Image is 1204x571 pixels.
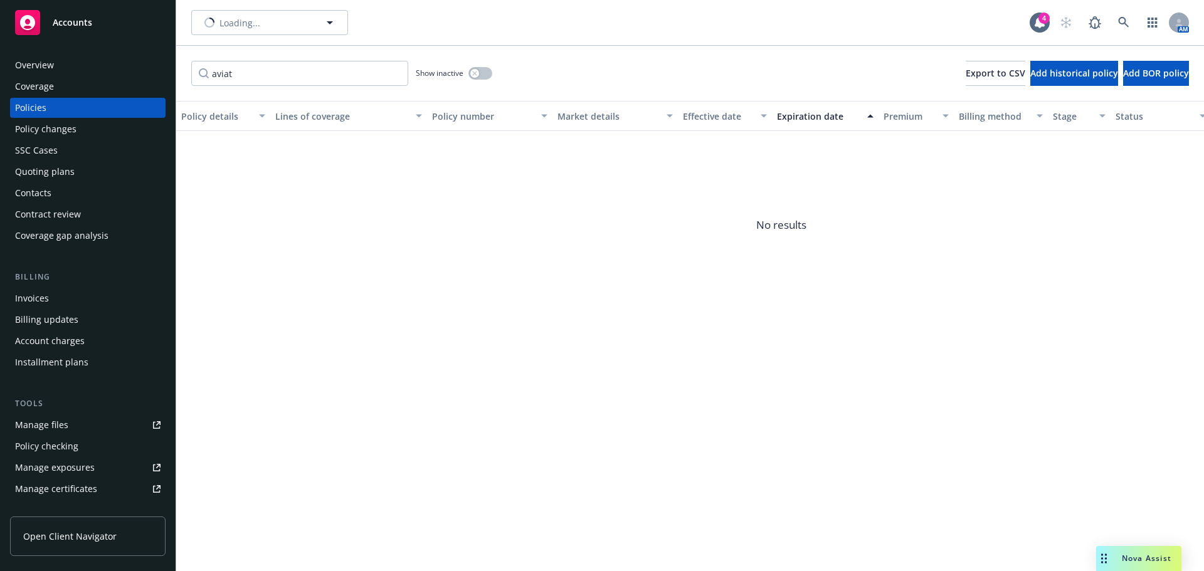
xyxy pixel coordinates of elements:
[15,98,46,118] div: Policies
[176,101,270,131] button: Policy details
[219,16,260,29] span: Loading...
[1048,101,1111,131] button: Stage
[10,140,166,160] a: SSC Cases
[10,204,166,224] a: Contract review
[10,162,166,182] a: Quoting plans
[181,110,251,123] div: Policy details
[10,310,166,330] a: Billing updates
[1116,110,1192,123] div: Status
[15,415,68,435] div: Manage files
[10,183,166,203] a: Contacts
[15,310,78,330] div: Billing updates
[1082,10,1107,35] a: Report a Bug
[552,101,678,131] button: Market details
[15,76,54,97] div: Coverage
[191,61,408,86] input: Filter by keyword...
[15,183,51,203] div: Contacts
[15,119,77,139] div: Policy changes
[10,458,166,478] a: Manage exposures
[1053,10,1079,35] a: Start snowing
[23,530,117,543] span: Open Client Navigator
[15,436,78,456] div: Policy checking
[1030,67,1118,79] span: Add historical policy
[10,226,166,246] a: Coverage gap analysis
[15,162,75,182] div: Quoting plans
[15,204,81,224] div: Contract review
[1038,13,1050,24] div: 4
[10,500,166,520] a: Manage claims
[432,110,534,123] div: Policy number
[678,101,772,131] button: Effective date
[10,479,166,499] a: Manage certificates
[10,119,166,139] a: Policy changes
[10,436,166,456] a: Policy checking
[15,55,54,75] div: Overview
[15,226,108,246] div: Coverage gap analysis
[1053,110,1092,123] div: Stage
[954,101,1048,131] button: Billing method
[557,110,659,123] div: Market details
[15,500,78,520] div: Manage claims
[270,101,427,131] button: Lines of coverage
[1123,61,1189,86] button: Add BOR policy
[275,110,408,123] div: Lines of coverage
[10,55,166,75] a: Overview
[15,479,97,499] div: Manage certificates
[959,110,1029,123] div: Billing method
[1140,10,1165,35] a: Switch app
[1122,553,1171,563] span: Nova Assist
[10,5,166,40] a: Accounts
[10,415,166,435] a: Manage files
[10,76,166,97] a: Coverage
[15,288,49,308] div: Invoices
[966,61,1025,86] button: Export to CSV
[772,101,879,131] button: Expiration date
[427,101,552,131] button: Policy number
[15,352,88,372] div: Installment plans
[10,397,166,410] div: Tools
[1123,67,1189,79] span: Add BOR policy
[683,110,753,123] div: Effective date
[10,352,166,372] a: Installment plans
[416,68,463,78] span: Show inactive
[1096,546,1112,571] div: Drag to move
[15,331,85,351] div: Account charges
[879,101,954,131] button: Premium
[10,288,166,308] a: Invoices
[10,98,166,118] a: Policies
[966,67,1025,79] span: Export to CSV
[1096,546,1181,571] button: Nova Assist
[15,458,95,478] div: Manage exposures
[884,110,935,123] div: Premium
[1111,10,1136,35] a: Search
[53,18,92,28] span: Accounts
[191,10,348,35] button: Loading...
[10,331,166,351] a: Account charges
[777,110,860,123] div: Expiration date
[10,271,166,283] div: Billing
[15,140,58,160] div: SSC Cases
[1030,61,1118,86] button: Add historical policy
